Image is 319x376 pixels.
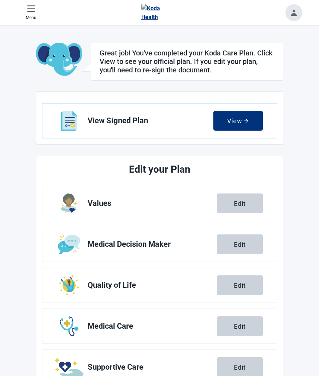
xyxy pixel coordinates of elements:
button: Edit [217,275,263,295]
span: View Signed Plan [88,117,213,125]
a: Edit Quality of Life section [42,268,277,303]
h1: Great job! You've completed your Koda Care Plan. Click View to see your official plan. If you edi... [100,49,274,74]
img: Koda Elephant [36,43,82,77]
a: Edit Medical Care section [42,309,277,344]
div: View [227,117,249,124]
div: Edit [234,200,246,207]
button: Edit [217,234,263,254]
div: Edit [234,364,246,371]
button: Toggle account menu [285,4,302,21]
button: Edit [217,316,263,336]
div: Edit [234,282,246,289]
a: Edit Medical Decision Maker section [42,227,277,262]
a: Edit Values section [42,186,277,221]
span: Medical Care [88,322,217,330]
span: arrow-right [244,118,249,123]
button: Edit [217,193,263,213]
h2: Edit your Plan [69,162,251,177]
div: Edit [234,241,246,248]
span: menu [27,5,35,13]
button: Viewarrow-right [213,111,263,131]
span: Values [88,199,217,208]
button: Close Menu [23,2,39,24]
span: Quality of Life [88,281,217,290]
p: Menu [26,14,36,21]
div: Edit [234,323,246,330]
span: Supportive Care [88,363,217,371]
img: Koda Health [141,4,175,22]
span: Medical Decision Maker [88,240,217,249]
a: View View Signed Plan section [42,103,277,138]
